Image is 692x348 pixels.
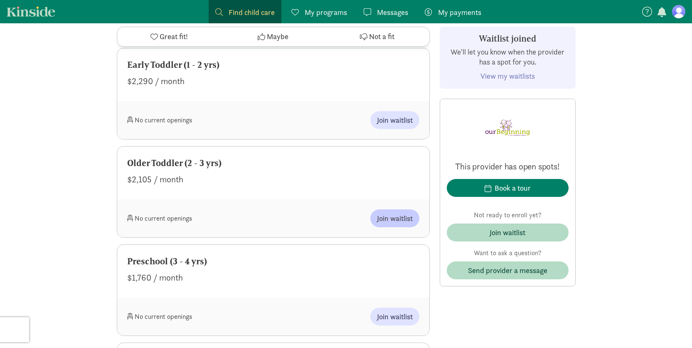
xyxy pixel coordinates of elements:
button: Send provider a message [447,261,569,279]
button: Book a tour [447,179,569,197]
div: Book a tour [495,182,531,194]
span: My payments [438,7,481,18]
span: Maybe [267,31,288,42]
span: Find child care [229,7,275,18]
a: Kinside [7,6,55,17]
div: Join waitlist [490,227,525,238]
div: $2,290 / month [127,75,419,88]
span: Join waitlist [377,114,413,126]
button: Join waitlist [447,224,569,241]
div: Early Toddler (1 - 2 yrs) [127,58,419,72]
button: Join waitlist [370,111,419,129]
div: No current openings [127,111,273,129]
span: Send provider a message [468,265,547,276]
h3: Waitlist joined [447,34,569,44]
span: Join waitlist [377,311,413,322]
p: Want to ask a question? [447,248,569,258]
p: We'll let you know when the provider has a spot for you. [447,47,569,67]
img: Provider logo [483,106,532,151]
div: Older Toddler (2 - 3 yrs) [127,157,419,170]
span: Not a fit [369,31,394,42]
span: Messages [377,7,408,18]
a: View my waitlists [480,71,535,81]
span: Join waitlist [377,213,413,224]
div: $2,105 / month [127,173,419,186]
span: My programs [305,7,347,18]
button: Join waitlist [370,209,419,227]
p: Not ready to enroll yet? [447,210,569,220]
button: Join waitlist [370,308,419,326]
div: No current openings [127,209,273,227]
p: This provider has open spots! [447,161,569,172]
span: Great fit! [160,31,188,42]
div: $1,760 / month [127,271,419,284]
button: Maybe [221,27,325,46]
button: Not a fit [325,27,429,46]
div: No current openings [127,308,273,326]
div: Preschool (3 - 4 yrs) [127,255,419,268]
button: Great fit! [117,27,221,46]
